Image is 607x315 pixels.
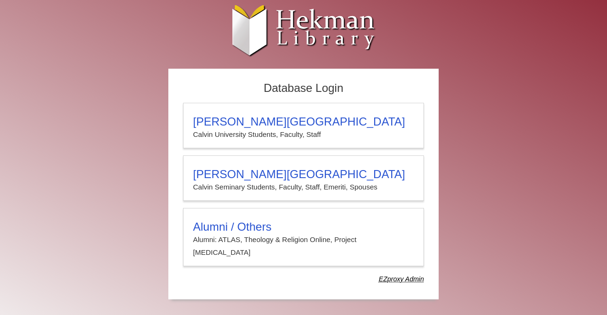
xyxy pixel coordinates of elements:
p: Calvin Seminary Students, Faculty, Staff, Emeriti, Spouses [193,181,414,193]
p: Calvin University Students, Faculty, Staff [193,128,414,141]
h3: [PERSON_NAME][GEOGRAPHIC_DATA] [193,168,414,181]
p: Alumni: ATLAS, Theology & Religion Online, Project [MEDICAL_DATA] [193,234,414,259]
h3: Alumni / Others [193,220,414,234]
a: [PERSON_NAME][GEOGRAPHIC_DATA]Calvin Seminary Students, Faculty, Staff, Emeriti, Spouses [183,155,424,201]
dfn: Use Alumni login [379,275,424,283]
h2: Database Login [178,79,429,98]
h3: [PERSON_NAME][GEOGRAPHIC_DATA] [193,115,414,128]
a: [PERSON_NAME][GEOGRAPHIC_DATA]Calvin University Students, Faculty, Staff [183,103,424,148]
summary: Alumni / OthersAlumni: ATLAS, Theology & Religion Online, Project [MEDICAL_DATA] [193,220,414,259]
